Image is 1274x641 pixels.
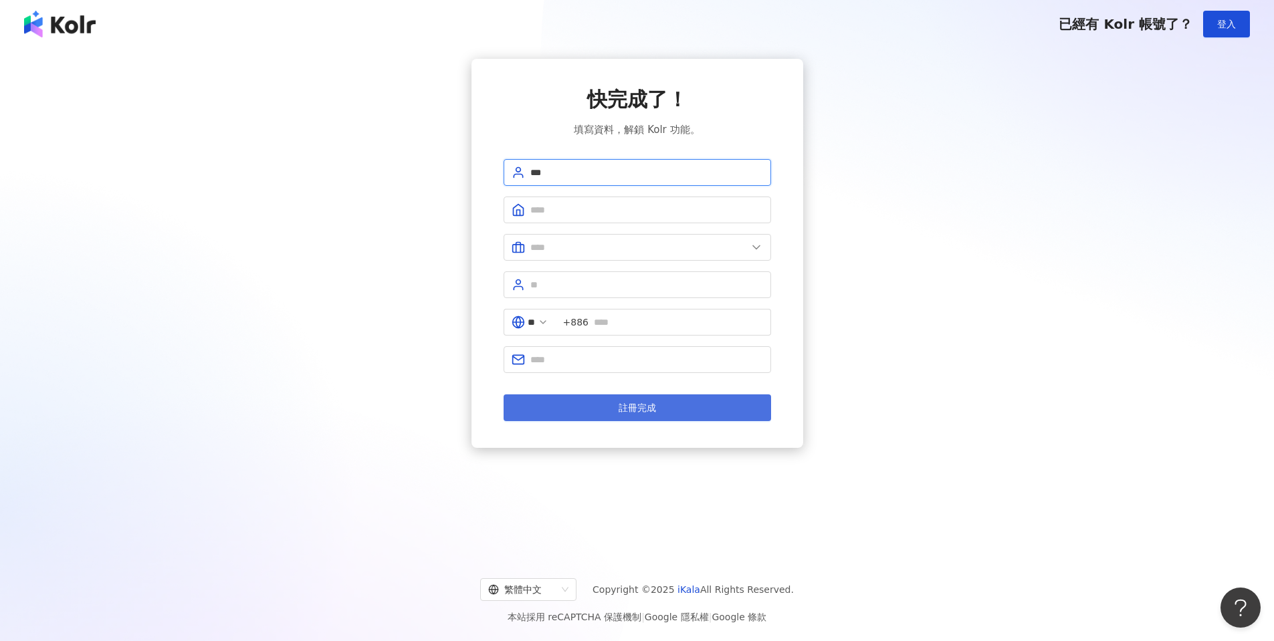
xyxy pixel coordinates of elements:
iframe: Help Scout Beacon - Open [1220,588,1261,628]
span: 本站採用 reCAPTCHA 保護機制 [508,609,766,625]
a: Google 條款 [712,612,766,622]
span: Copyright © 2025 All Rights Reserved. [593,582,794,598]
span: 快完成了！ [587,86,687,114]
button: 註冊完成 [504,394,771,421]
button: 登入 [1203,11,1250,37]
span: +886 [563,315,589,330]
span: | [641,612,645,622]
a: iKala [677,584,700,595]
span: 註冊完成 [619,402,656,413]
span: 登入 [1217,19,1236,29]
span: 填寫資料，解鎖 Kolr 功能。 [574,122,700,138]
span: 已經有 Kolr 帳號了？ [1059,16,1192,32]
a: Google 隱私權 [645,612,709,622]
span: | [709,612,712,622]
img: logo [24,11,96,37]
div: 繁體中文 [488,579,556,600]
